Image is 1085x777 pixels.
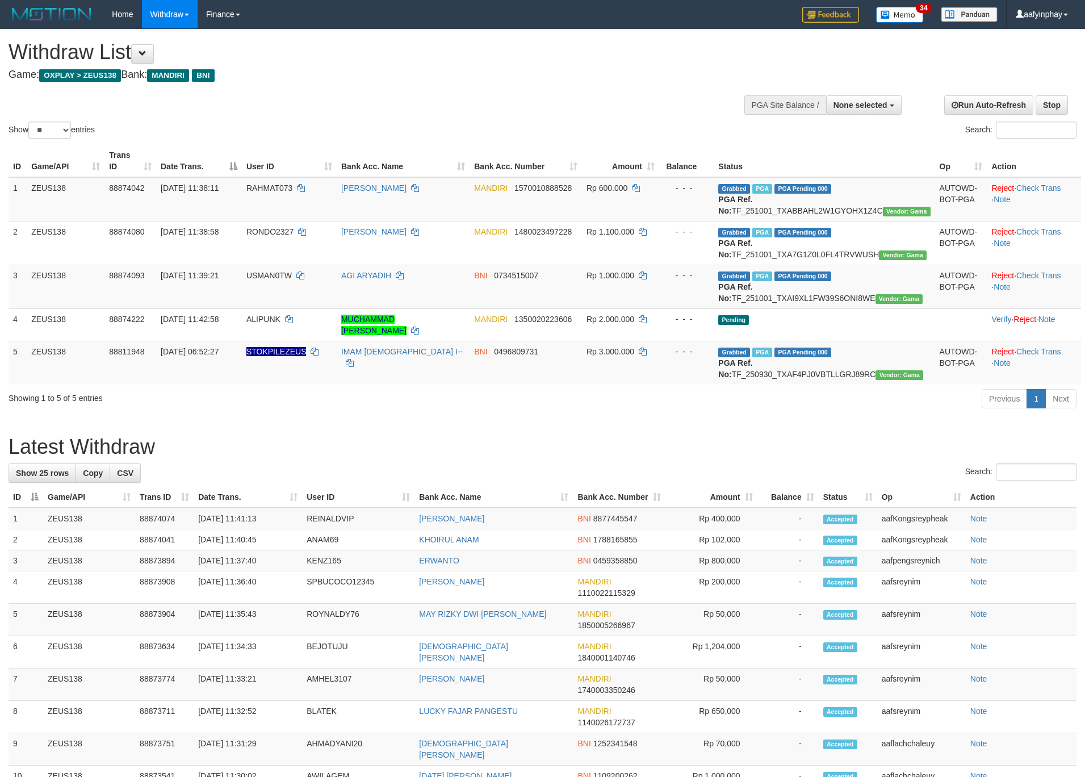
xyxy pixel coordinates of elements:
td: Rp 650,000 [665,701,757,733]
a: Next [1045,389,1076,408]
span: Rp 3.000.000 [587,347,634,356]
span: PGA Pending [774,184,831,194]
span: [DATE] 11:38:58 [161,227,219,236]
span: Copy 1740003350246 to clipboard [577,686,635,695]
a: Note [970,707,987,716]
td: AMHEL3107 [302,669,414,701]
a: Note [970,609,987,619]
span: [DATE] 11:42:58 [161,315,219,324]
select: Showentries [28,122,71,139]
td: 8 [9,701,43,733]
span: Copy 1252341548 to clipboard [593,739,638,748]
th: Status: activate to sort column ascending [819,487,877,508]
td: - [757,733,819,766]
div: - - - [664,270,709,281]
a: Note [970,535,987,544]
td: Rp 1,204,000 [665,636,757,669]
a: Verify [991,315,1011,324]
td: 88873904 [135,604,194,636]
td: 2 [9,221,27,265]
span: Show 25 rows [16,469,69,478]
td: ZEUS138 [43,604,135,636]
a: Reject [1013,315,1036,324]
span: [DATE] 06:52:27 [161,347,219,356]
span: 88874042 [109,183,144,193]
span: Copy [83,469,103,478]
th: Status [714,145,935,177]
td: TF_251001_TXAI9XL1FW39S6ONI8WE [714,265,935,308]
span: BNI [577,535,590,544]
span: Copy 0459358850 to clipboard [593,556,638,565]
a: AGI ARYADIH [341,271,391,280]
span: [DATE] 11:38:11 [161,183,219,193]
span: Copy 1110022115329 to clipboard [577,588,635,598]
span: Grabbed [718,348,750,357]
span: Copy 1850005266967 to clipboard [577,621,635,630]
span: Copy 0496809731 to clipboard [494,347,538,356]
th: Bank Acc. Name: activate to sort column ascending [337,145,470,177]
b: PGA Ref. No: [718,358,752,379]
td: Rp 400,000 [665,508,757,529]
td: · · [987,177,1081,222]
th: Game/API: activate to sort column ascending [43,487,135,508]
th: Balance: activate to sort column ascending [757,487,819,508]
th: ID: activate to sort column descending [9,487,43,508]
td: ZEUS138 [43,701,135,733]
span: MANDIRI [577,609,611,619]
a: Reject [991,271,1014,280]
td: 3 [9,265,27,308]
td: [DATE] 11:33:21 [194,669,302,701]
a: [PERSON_NAME] [341,183,407,193]
span: PGA Pending [774,271,831,281]
a: [DEMOGRAPHIC_DATA][PERSON_NAME] [419,739,508,759]
a: Reject [991,183,1014,193]
td: ZEUS138 [43,571,135,604]
td: [DATE] 11:31:29 [194,733,302,766]
td: [DATE] 11:37:40 [194,550,302,571]
a: Check Trans [1016,227,1061,236]
a: MUCHAMMAD [PERSON_NAME] [341,315,407,335]
td: ZEUS138 [43,669,135,701]
td: 5 [9,341,27,385]
span: PGA Pending [774,348,831,357]
span: 34 [916,3,931,13]
span: Grabbed [718,184,750,194]
a: Note [970,674,987,683]
span: USMAN0TW [246,271,292,280]
a: Copy [76,463,110,483]
td: 88873711 [135,701,194,733]
td: 4 [9,571,43,604]
span: RAHMAT073 [246,183,292,193]
a: IMAM [DEMOGRAPHIC_DATA] I-- [341,347,463,356]
div: - - - [664,226,709,237]
td: [DATE] 11:34:33 [194,636,302,669]
span: MANDIRI [577,707,611,716]
th: Op: activate to sort column ascending [935,145,987,177]
label: Show entries [9,122,95,139]
td: TF_251001_TXA7G1Z0L0FL4TRVWUSH [714,221,935,265]
a: Note [970,577,987,586]
a: Note [994,282,1011,291]
span: ALIPUNK [246,315,280,324]
h4: Game: Bank: [9,69,712,81]
label: Search: [965,463,1076,481]
th: Trans ID: activate to sort column ascending [104,145,156,177]
th: Action [987,145,1081,177]
td: ROYNALDY76 [302,604,414,636]
span: Marked by aafsolysreylen [752,184,772,194]
span: None selected [833,101,887,110]
td: SPBUCOCO12345 [302,571,414,604]
td: 1 [9,508,43,529]
span: Copy 8877445547 to clipboard [593,514,638,523]
td: ANAM69 [302,529,414,550]
a: [PERSON_NAME] [419,674,484,683]
td: 88873774 [135,669,194,701]
td: 2 [9,529,43,550]
a: MAY RIZKY DWI [PERSON_NAME] [419,609,546,619]
span: MANDIRI [474,183,508,193]
td: aafKongsreypheak [877,529,966,550]
span: BNI [577,739,590,748]
th: Bank Acc. Number: activate to sort column ascending [470,145,582,177]
b: PGA Ref. No: [718,282,752,303]
span: MANDIRI [577,642,611,651]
